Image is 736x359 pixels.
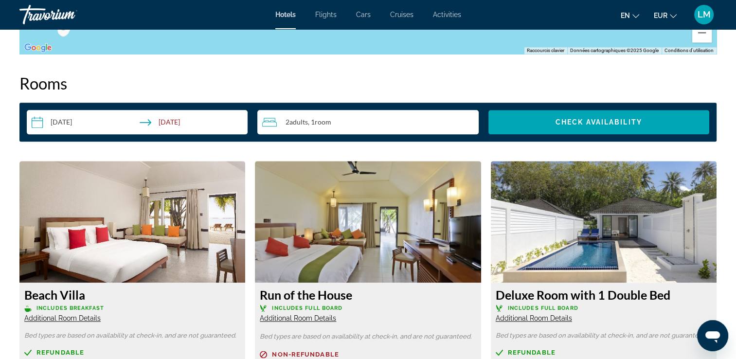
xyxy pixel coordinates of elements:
[272,351,339,358] span: Non-refundable
[621,12,630,19] span: en
[698,10,711,19] span: LM
[27,110,248,134] button: Check-in date: Mar 14, 2026 Check-out date: Mar 18, 2026
[286,118,308,126] span: 2
[19,2,117,27] a: Travorium
[491,161,717,283] img: 6b910103-9a21-49f3-b8af-610705aa6f53.jpeg
[315,118,331,126] span: Room
[257,110,478,134] button: Travelers: 2 adults, 0 children
[36,305,104,311] span: Includes Breakfast
[692,23,712,42] button: Zoom arrière
[260,333,476,340] p: Bed types are based on availability at check-in, and are not guaranteed.
[508,349,556,356] span: Refundable
[27,110,709,134] div: Search widget
[654,8,677,22] button: Change currency
[19,73,717,93] h2: Rooms
[36,349,84,356] span: Refundable
[433,11,461,18] a: Activities
[697,320,728,351] iframe: Bouton de lancement de la fenêtre de messagerie
[22,41,54,54] img: Google
[570,48,659,53] span: Données cartographiques ©2025 Google
[496,314,572,322] span: Additional Room Details
[255,161,481,283] img: 4c55ad56-deb5-4762-bf1a-67c1f092de37.jpeg
[260,287,476,302] h3: Run of the House
[308,118,331,126] span: , 1
[24,349,240,356] a: Refundable
[24,287,240,302] h3: Beach Villa
[315,11,337,18] a: Flights
[488,110,709,134] button: Check Availability
[24,314,101,322] span: Additional Room Details
[275,11,296,18] a: Hotels
[22,41,54,54] a: Ouvrir cette zone dans Google Maps (dans une nouvelle fenêtre)
[260,314,336,322] span: Additional Room Details
[289,118,308,126] span: Adults
[496,332,712,339] p: Bed types are based on availability at check-in, and are not guaranteed.
[272,305,342,311] span: Includes Full Board
[19,161,245,283] img: a871a334-aec1-4dfa-90c8-b44cbbde4043.jpeg
[390,11,413,18] a: Cruises
[654,12,667,19] span: EUR
[556,118,642,126] span: Check Availability
[664,48,714,53] a: Conditions d'utilisation (s'ouvre dans un nouvel onglet)
[496,349,712,356] a: Refundable
[508,305,578,311] span: Includes Full Board
[621,8,639,22] button: Change language
[527,47,564,54] button: Raccourcis clavier
[691,4,717,25] button: User Menu
[356,11,371,18] a: Cars
[496,287,712,302] h3: Deluxe Room with 1 Double Bed
[24,332,240,339] p: Bed types are based on availability at check-in, and are not guaranteed.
